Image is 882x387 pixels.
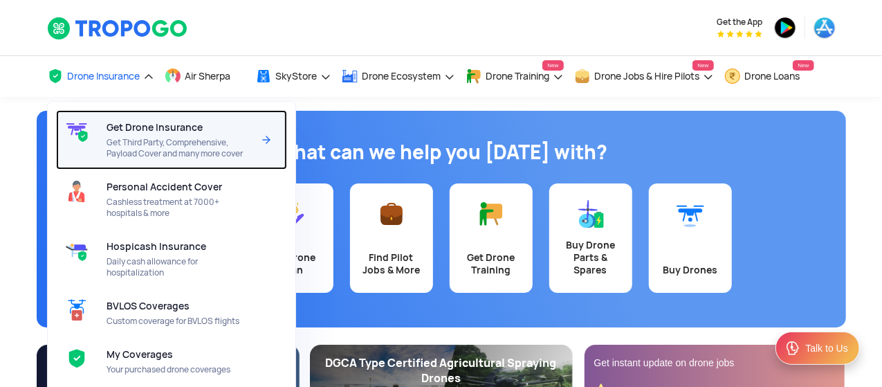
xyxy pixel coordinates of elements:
[450,183,533,293] a: Get Drone Training
[66,299,88,321] img: BVLOS Coverages
[107,349,173,360] span: My Coverages
[350,183,433,293] a: Find Pilot Jobs & More
[342,56,455,97] a: Drone Ecosystem
[255,56,331,97] a: SkyStore
[258,132,275,148] img: Arrow
[358,251,425,276] div: Find Pilot Jobs & More
[56,110,287,170] a: Get Drone InsuranceGet Drone InsuranceGet Third Party, Comprehensive, Payload Cover and many more...
[595,71,700,82] span: Drone Jobs & Hire Pilots
[107,241,206,252] span: Hospicash Insurance
[107,197,252,219] span: Cashless treatment at 7000+ hospitals & more
[378,200,405,228] img: Find Pilot Jobs & More
[56,289,287,337] a: BVLOS CoveragesBVLOS CoveragesCustom coverage for BVLOS flights
[66,348,88,370] img: My Coverages
[56,229,287,289] a: Hospicash InsuranceHospicash InsuranceDaily cash allowance for hospitalization
[362,71,441,82] span: Drone Ecosystem
[784,340,801,357] img: ic_Support.svg
[477,200,505,228] img: Get Drone Training
[68,71,140,82] span: Drone Insurance
[107,364,252,375] span: Your purchased drone coverages
[677,200,704,228] img: Buy Drones
[774,17,796,39] img: playstore
[276,71,318,82] span: SkyStore
[66,180,88,202] img: Personal Accident Cover
[66,120,88,143] img: Get Drone Insurance
[165,56,245,97] a: Air Sherpa
[558,239,624,276] div: Buy Drone Parts & Spares
[66,240,88,262] img: Hospicash Insurance
[466,56,564,97] a: Drone TrainingNew
[657,264,724,276] div: Buy Drones
[107,316,252,327] span: Custom coverage for BVLOS flights
[814,17,836,39] img: appstore
[692,60,713,71] span: New
[107,181,222,192] span: Personal Accident Cover
[549,183,632,293] a: Buy Drone Parts & Spares
[577,200,605,228] img: Buy Drone Parts & Spares
[107,300,190,312] span: BVLOS Coverages
[47,17,189,40] img: TropoGo Logo
[717,30,762,37] img: App Raking
[458,251,524,276] div: Get Drone Training
[56,337,287,386] a: My CoveragesMy CoveragesYour purchased drone coverages
[47,56,154,97] a: Drone Insurance
[793,60,814,71] span: New
[542,60,563,71] span: New
[185,71,231,82] span: Air Sherpa
[724,56,814,97] a: Drone LoansNew
[574,56,714,97] a: Drone Jobs & Hire PilotsNew
[107,137,252,159] span: Get Third Party, Comprehensive, Payload Cover and many more cover
[594,356,835,370] div: Get instant update on drone jobs
[745,71,800,82] span: Drone Loans
[107,256,252,278] span: Daily cash allowance for hospitalization
[47,138,836,166] h1: What can we help you [DATE] with?
[806,341,848,355] div: Talk to Us
[107,122,203,133] span: Get Drone Insurance
[321,356,562,386] div: DGCA Type Certified Agricultural Spraying Drones
[649,183,732,293] a: Buy Drones
[486,71,550,82] span: Drone Training
[56,170,287,229] a: Personal Accident CoverPersonal Accident CoverCashless treatment at 7000+ hospitals & more
[717,17,763,28] span: Get the App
